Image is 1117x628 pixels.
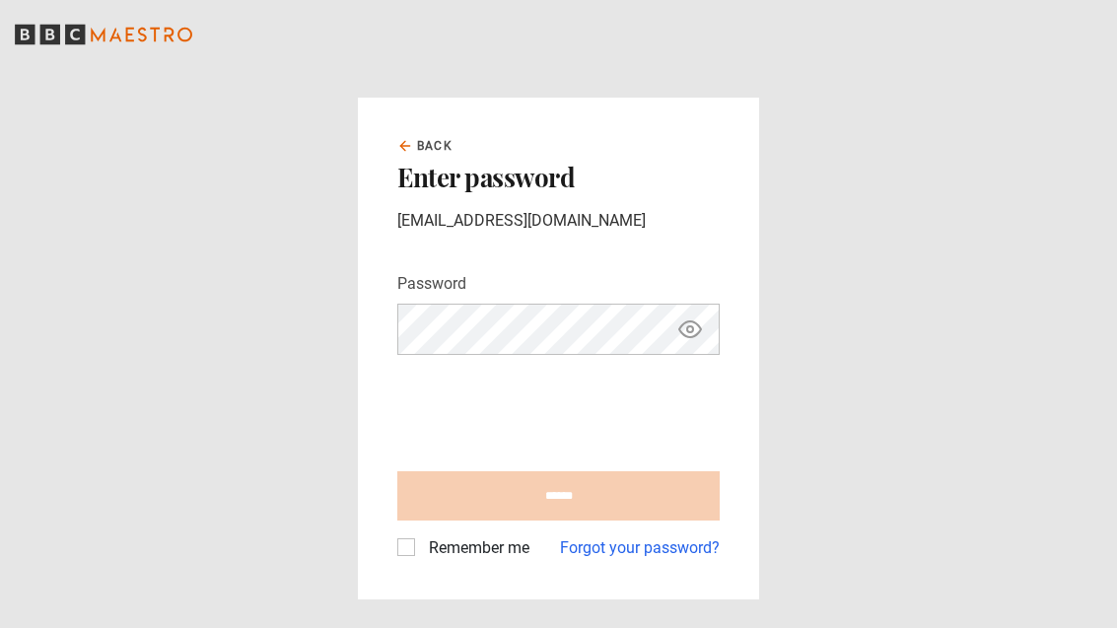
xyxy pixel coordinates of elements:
svg: BBC Maestro [15,20,192,49]
iframe: reCAPTCHA [397,371,697,448]
span: Back [417,137,453,155]
button: Show password [673,313,707,347]
label: Remember me [421,536,529,560]
p: [EMAIL_ADDRESS][DOMAIN_NAME] [397,209,720,233]
label: Password [397,272,466,296]
a: Back [397,137,453,155]
h2: Enter password [397,163,720,192]
a: Forgot your password? [560,536,720,560]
